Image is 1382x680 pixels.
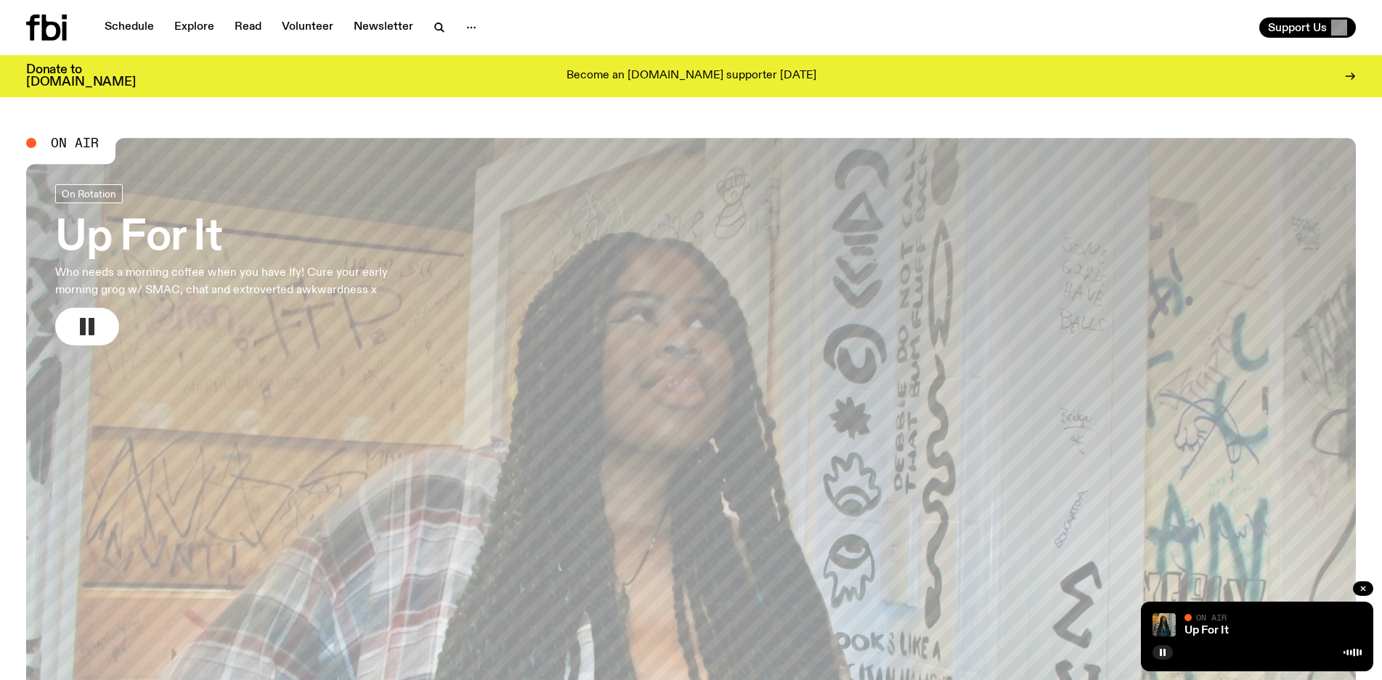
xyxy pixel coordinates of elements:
img: Ify - a Brown Skin girl with black braided twists, looking up to the side with her tongue stickin... [1153,613,1176,636]
a: Newsletter [345,17,422,38]
p: Who needs a morning coffee when you have Ify! Cure your early morning grog w/ SMAC, chat and extr... [55,264,427,299]
h3: Donate to [DOMAIN_NAME] [26,64,136,89]
h3: Up For It [55,218,427,258]
a: Up For It [1184,625,1229,636]
a: Schedule [96,17,163,38]
p: Become an [DOMAIN_NAME] supporter [DATE] [566,70,816,83]
span: On Rotation [62,188,116,199]
span: Support Us [1268,21,1327,34]
a: Explore [166,17,223,38]
a: Read [226,17,270,38]
a: On Rotation [55,184,123,203]
a: Volunteer [273,17,342,38]
a: Up For ItWho needs a morning coffee when you have Ify! Cure your early morning grog w/ SMAC, chat... [55,184,427,345]
span: On Air [51,136,99,149]
span: On Air [1196,613,1227,622]
button: Support Us [1259,17,1356,38]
